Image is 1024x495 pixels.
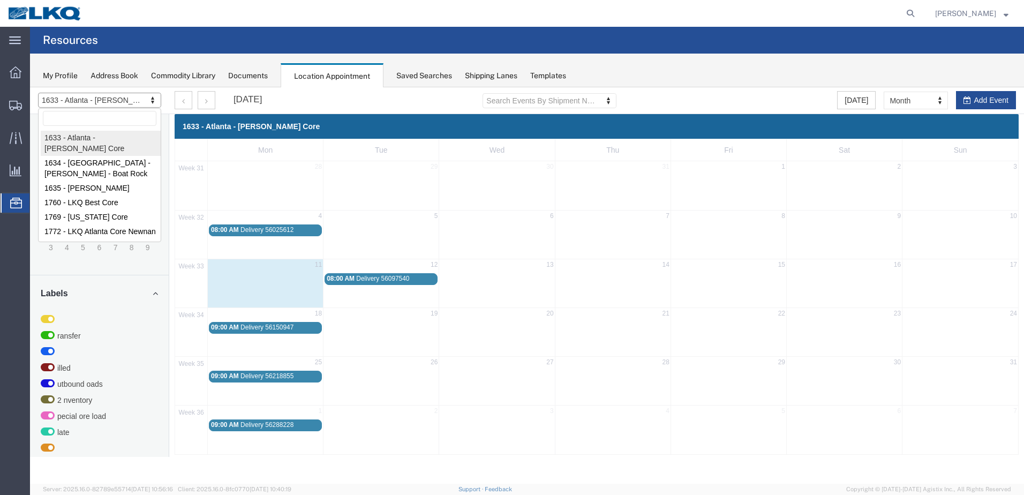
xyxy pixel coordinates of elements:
a: Support [458,486,485,492]
a: Feedback [485,486,512,492]
div: Commodity Library [151,70,215,81]
span: Copyright © [DATE]-[DATE] Agistix Inc., All Rights Reserved [846,485,1011,494]
span: Server: 2025.16.0-82789e55714 [43,486,173,492]
span: Client: 2025.16.0-8fc0770 [178,486,291,492]
div: Shipping Lanes [465,70,517,81]
div: My Profile [43,70,78,81]
div: Templates [530,70,566,81]
div: Saved Searches [396,70,452,81]
h4: Resources [43,27,98,54]
span: [DATE] 10:40:19 [250,486,291,492]
span: [DATE] 10:56:16 [131,486,173,492]
span: TODD VOYLES [935,7,996,19]
button: [PERSON_NAME] [935,7,1009,20]
div: Documents [228,70,268,81]
img: logo [7,5,82,21]
div: Location Appointment [281,63,383,88]
iframe: FS Legacy Container [30,87,1024,484]
div: Address Book [91,70,138,81]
